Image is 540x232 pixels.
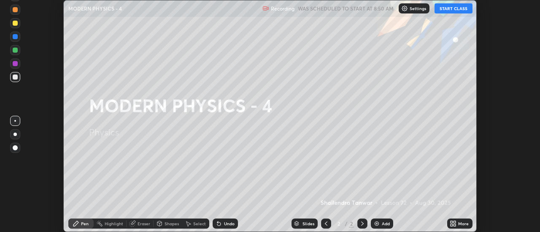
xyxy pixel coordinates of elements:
img: add-slide-button [373,220,380,227]
div: 2 [349,220,354,227]
div: Shapes [165,221,179,226]
div: 2 [335,221,343,226]
img: recording.375f2c34.svg [262,5,269,12]
div: Slides [302,221,314,226]
div: Pen [81,221,89,226]
p: Recording [271,5,294,12]
div: Highlight [105,221,123,226]
div: Select [193,221,206,226]
p: Settings [410,6,426,11]
div: Eraser [138,221,150,226]
div: Undo [224,221,235,226]
div: Add [382,221,390,226]
button: START CLASS [435,3,472,13]
h5: WAS SCHEDULED TO START AT 8:50 AM [298,5,394,12]
div: / [345,221,347,226]
p: MODERN PHYSICS - 4 [68,5,122,12]
div: More [458,221,469,226]
img: class-settings-icons [401,5,408,12]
